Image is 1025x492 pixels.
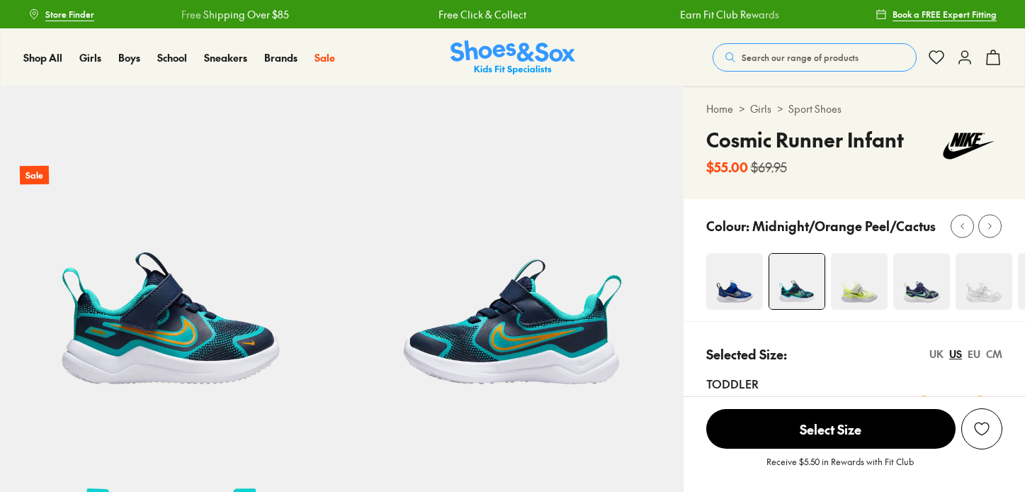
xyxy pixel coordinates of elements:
[751,157,787,177] s: $69.95
[706,375,1002,392] div: Toddler
[706,101,733,116] a: Home
[788,101,842,116] a: Sport Shoes
[23,50,62,65] a: Shop All
[204,50,247,65] a: Sneakers
[118,50,140,65] span: Boys
[831,253,888,310] img: 4-537509_1
[766,455,914,481] p: Receive $5.50 in Rewards with Fit Club
[157,50,187,65] a: School
[706,157,748,177] b: $55.00
[451,40,575,75] img: SNS_Logo_Responsive.svg
[315,50,335,65] a: Sale
[179,7,287,22] a: Free Shipping Over $85
[264,50,298,65] a: Brands
[876,1,997,27] a: Book a FREE Expert Fitting
[341,86,683,428] img: 5-537516_1
[315,50,335,65] span: Sale
[956,253,1012,310] img: 4-552086_1
[961,408,1002,449] button: Add to Wishlist
[118,50,140,65] a: Boys
[157,50,187,65] span: School
[949,347,962,362] div: US
[706,408,956,449] button: Select Size
[750,101,771,116] a: Girls
[934,125,1002,167] img: Vendor logo
[678,7,777,22] a: Earn Fit Club Rewards
[706,216,749,235] p: Colour:
[752,216,936,235] p: Midnight/Orange Peel/Cactus
[893,8,997,21] span: Book a FREE Expert Fitting
[23,50,62,65] span: Shop All
[28,1,94,27] a: Store Finder
[79,50,101,65] a: Girls
[742,51,859,64] span: Search our range of products
[968,347,980,362] div: EU
[451,40,575,75] a: Shoes & Sox
[706,253,763,310] img: 4-537521_1
[706,409,956,449] span: Select Size
[769,254,825,309] img: 4-537515_1
[79,50,101,65] span: Girls
[929,347,944,362] div: UK
[706,101,1002,116] div: > >
[264,50,298,65] span: Brands
[986,347,1002,362] div: CM
[893,253,950,310] img: 4-552082_1
[204,50,247,65] span: Sneakers
[713,43,917,72] button: Search our range of products
[706,345,787,364] p: Selected Size:
[45,8,94,21] span: Store Finder
[706,125,904,155] h4: Cosmic Runner Infant
[436,7,524,22] a: Free Click & Collect
[20,166,49,185] p: Sale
